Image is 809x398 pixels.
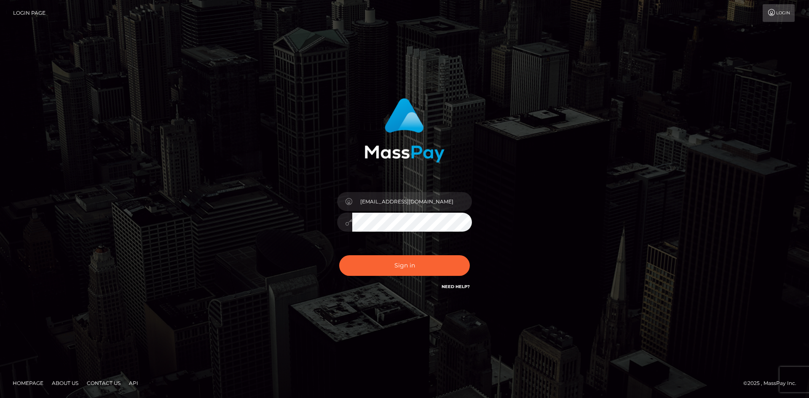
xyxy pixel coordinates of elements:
[442,284,470,289] a: Need Help?
[13,4,46,22] a: Login Page
[763,4,795,22] a: Login
[743,379,803,388] div: © 2025 , MassPay Inc.
[352,192,472,211] input: Username...
[339,255,470,276] button: Sign in
[126,377,142,390] a: API
[364,98,445,163] img: MassPay Login
[9,377,47,390] a: Homepage
[48,377,82,390] a: About Us
[83,377,124,390] a: Contact Us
